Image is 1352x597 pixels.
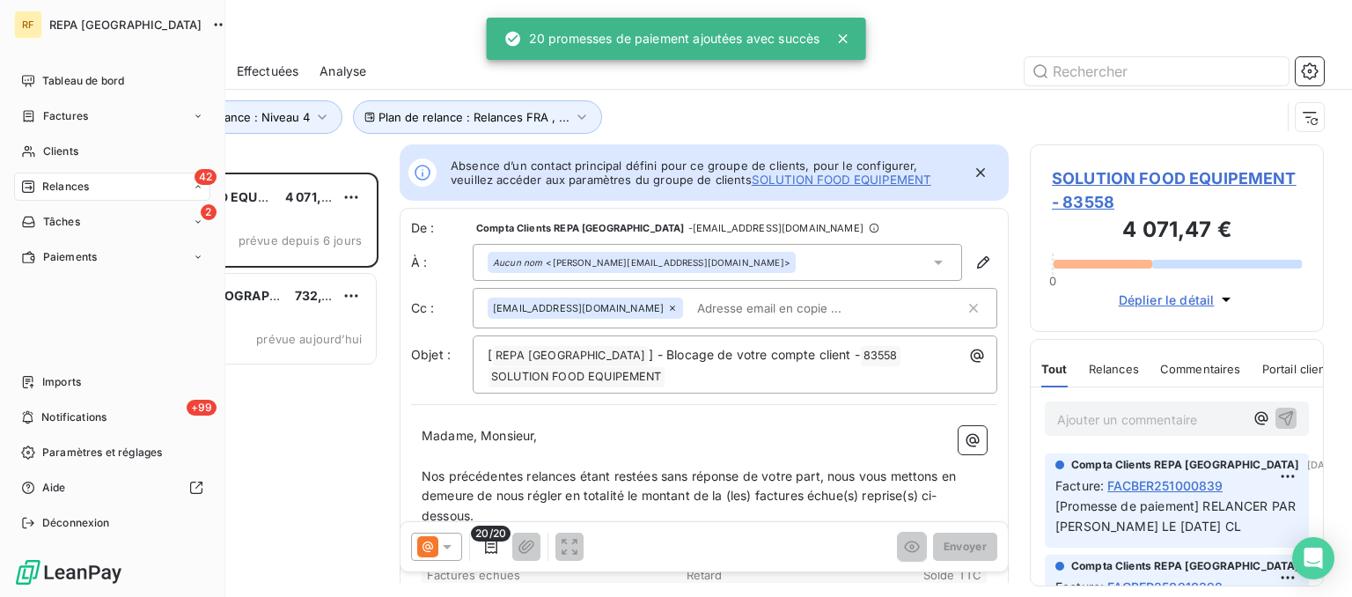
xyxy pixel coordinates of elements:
span: Notifications [41,409,107,425]
span: Portail client [1262,362,1330,376]
span: De : [411,219,473,237]
span: Compta Clients REPA [GEOGRAPHIC_DATA] [1071,558,1300,574]
span: Aide [42,480,66,496]
span: Madame, Monsieur, [422,428,538,443]
span: [ [488,347,492,362]
th: Retard [612,566,796,585]
span: SOLUTION FOOD EQUIPEMENT - 83558 [1052,166,1302,214]
input: Rechercher [1025,57,1289,85]
button: Envoyer [933,533,997,561]
h3: 4 071,47 € [1052,214,1302,249]
span: Relances [1089,362,1139,376]
span: FACBER251000839 [1107,476,1223,495]
button: Déplier le détail [1113,290,1241,310]
img: Logo LeanPay [14,558,123,586]
span: - [EMAIL_ADDRESS][DOMAIN_NAME] [688,223,863,233]
span: Tableau de bord [42,73,124,89]
span: 2 [201,204,217,220]
span: Facture : [1055,578,1104,596]
span: Déplier le détail [1119,291,1215,309]
span: 42 [195,169,217,185]
span: Relances [42,179,89,195]
span: Commentaires [1160,362,1241,376]
span: NOVADELTA [GEOGRAPHIC_DATA] [124,288,333,303]
span: 83558 [861,346,900,366]
input: Adresse email en copie ... [690,295,893,321]
div: Open Intercom Messenger [1292,537,1334,579]
span: Tâches [43,214,80,230]
div: grid [84,173,378,597]
label: À : [411,254,473,271]
span: REPA [GEOGRAPHIC_DATA] [49,18,202,32]
span: ] - Blocage de votre compte client - [649,347,859,362]
button: Plan de relance : Relances FRA , ... [353,100,602,134]
span: Facture : [1055,476,1104,495]
span: Nos précédentes relances étant restées sans réponse de votre part, nous vous mettons en demeure d... [422,468,959,524]
div: 20 promesses de paiement ajoutées avec succès [504,23,820,55]
span: +99 [187,400,217,416]
span: Déconnexion [42,515,110,531]
span: 4 071,47 € [285,189,349,204]
th: Solde TTC [798,566,982,585]
span: 732,19 € [295,288,347,303]
a: Aide [14,474,210,502]
span: Imports [42,374,81,390]
div: <[PERSON_NAME][EMAIL_ADDRESS][DOMAIN_NAME]> [493,256,790,269]
span: Compta Clients REPA [GEOGRAPHIC_DATA] [1071,457,1300,473]
button: SOLUTION FOOD EQUIPEMENT [752,173,931,187]
span: Niveau de relance : Niveau 4 [151,110,310,124]
span: [EMAIL_ADDRESS][DOMAIN_NAME] [493,303,664,313]
span: Objet : [411,347,451,362]
span: Tout [1041,362,1068,376]
span: Absence d’un contact principal défini pour ce groupe de clients, pour le configurer, veuillez acc... [451,158,961,187]
span: Clients [43,144,78,159]
div: RF [14,11,42,39]
span: 0 [1049,274,1056,288]
span: 20/20 [471,526,511,542]
span: FACBER250910398 [1107,578,1223,596]
span: SOLUTION FOOD EQUIPEMENT [489,367,665,387]
span: [Promesse de paiement] RELANCER PAR [PERSON_NAME] LE [DATE] CL [1055,498,1299,534]
label: Cc : [411,299,473,317]
span: Factures [43,108,88,124]
span: Paiements [43,249,97,265]
span: prévue aujourd’hui [256,332,362,346]
button: Niveau de relance : Niveau 4 [126,100,342,134]
span: Effectuées [237,63,299,80]
span: Compta Clients REPA [GEOGRAPHIC_DATA] [476,223,685,233]
span: REPA [GEOGRAPHIC_DATA] [493,346,648,366]
th: Factures échues [426,566,610,585]
span: Plan de relance : Relances FRA , ... [378,110,569,124]
span: Analyse [320,63,366,80]
em: Aucun nom [493,256,542,269]
span: Paramètres et réglages [42,445,162,461]
span: prévue depuis 6 jours [239,233,362,247]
